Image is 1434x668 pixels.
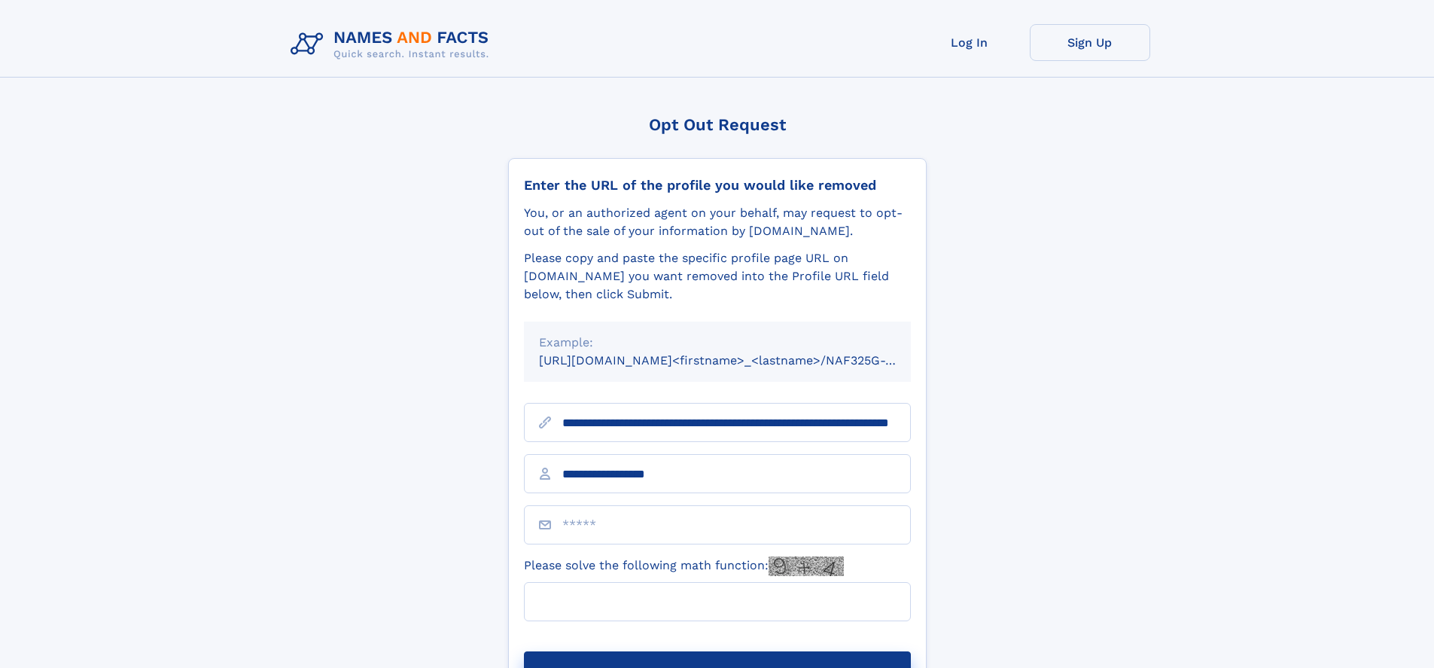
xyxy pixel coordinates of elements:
[539,334,896,352] div: Example:
[1030,24,1150,61] a: Sign Up
[508,115,927,134] div: Opt Out Request
[524,249,911,303] div: Please copy and paste the specific profile page URL on [DOMAIN_NAME] you want removed into the Pr...
[539,353,939,368] small: [URL][DOMAIN_NAME]<firstname>_<lastname>/NAF325G-xxxxxxxx
[524,177,911,194] div: Enter the URL of the profile you would like removed
[524,204,911,240] div: You, or an authorized agent on your behalf, may request to opt-out of the sale of your informatio...
[524,557,844,576] label: Please solve the following math function:
[909,24,1030,61] a: Log In
[285,24,501,65] img: Logo Names and Facts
